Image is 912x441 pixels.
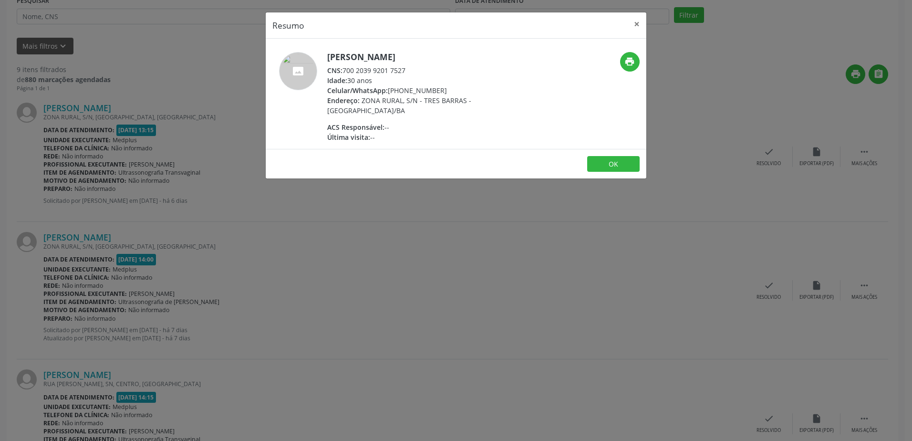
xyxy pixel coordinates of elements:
div: 30 anos [327,75,513,85]
div: -- [327,122,513,132]
div: 700 2039 9201 7527 [327,65,513,75]
span: Última visita: [327,133,370,142]
div: -- [327,132,513,142]
span: ZONA RURAL, S/N - TRES BARRAS - [GEOGRAPHIC_DATA]/BA [327,96,471,115]
i: print [624,56,635,67]
div: [PHONE_NUMBER] [327,85,513,95]
h5: Resumo [272,19,304,31]
span: Celular/WhatsApp: [327,86,388,95]
img: accompaniment [279,52,317,90]
span: Endereço: [327,96,360,105]
button: print [620,52,640,72]
h5: [PERSON_NAME] [327,52,513,62]
button: OK [587,156,640,172]
span: ACS Responsável: [327,123,384,132]
span: Idade: [327,76,347,85]
span: CNS: [327,66,342,75]
button: Close [627,12,646,36]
